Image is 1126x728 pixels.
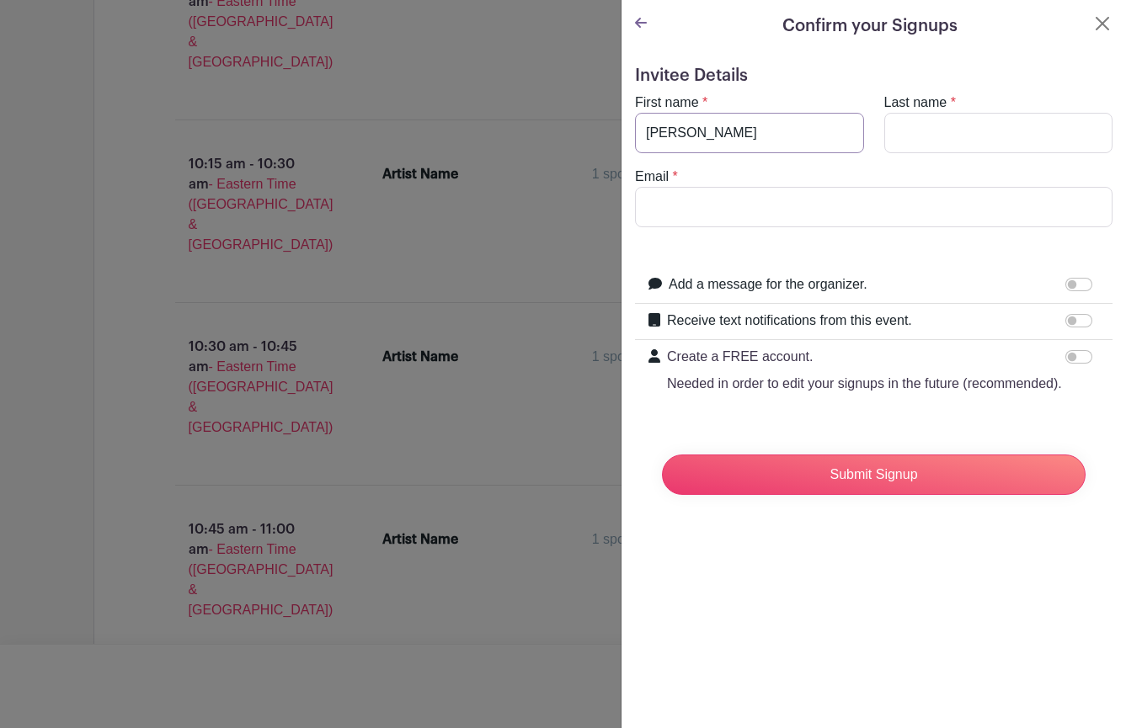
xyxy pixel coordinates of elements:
[667,347,1062,367] p: Create a FREE account.
[782,13,958,39] h5: Confirm your Signups
[635,167,669,187] label: Email
[669,274,867,295] label: Add a message for the organizer.
[635,66,1113,86] h5: Invitee Details
[884,93,947,113] label: Last name
[1092,13,1113,34] button: Close
[662,454,1086,495] input: Submit Signup
[667,311,912,331] label: Receive text notifications from this event.
[635,93,699,113] label: First name
[667,374,1062,394] p: Needed in order to edit your signups in the future (recommended).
